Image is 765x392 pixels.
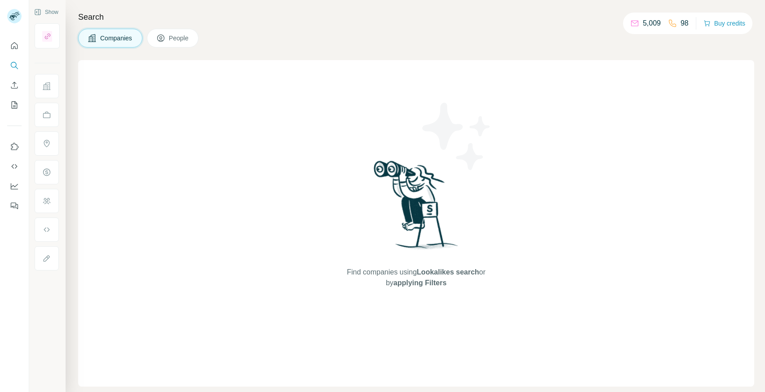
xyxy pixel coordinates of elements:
span: Lookalikes search [417,268,479,276]
img: Surfe Illustration - Stars [416,96,497,177]
button: Show [28,5,65,19]
button: Buy credits [703,17,745,30]
p: 5,009 [643,18,661,29]
img: Surfe Illustration - Woman searching with binoculars [370,158,463,258]
span: Find companies using or by [344,267,488,288]
h4: Search [78,11,754,23]
button: Dashboard [7,178,22,194]
button: Quick start [7,38,22,54]
p: 98 [681,18,689,29]
span: Companies [100,34,133,43]
span: People [169,34,190,43]
span: applying Filters [394,279,447,287]
button: Enrich CSV [7,77,22,93]
button: Feedback [7,198,22,214]
button: Use Surfe API [7,158,22,174]
button: My lists [7,97,22,113]
button: Search [7,57,22,74]
button: Use Surfe on LinkedIn [7,139,22,155]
